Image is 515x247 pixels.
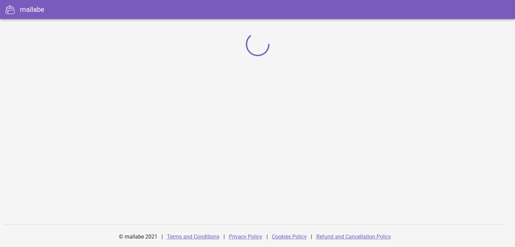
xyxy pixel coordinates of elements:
[162,229,163,245] div: |
[20,4,44,15] div: mallabe
[311,229,312,245] div: |
[223,229,225,245] div: |
[167,233,219,240] a: Terms and Conditions
[229,233,262,240] a: Privacy Policy
[316,233,391,240] a: Refund and Cancellation Policy
[115,229,162,245] div: © mallabe 2021
[266,229,268,245] div: |
[272,233,307,240] a: Cookies Policy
